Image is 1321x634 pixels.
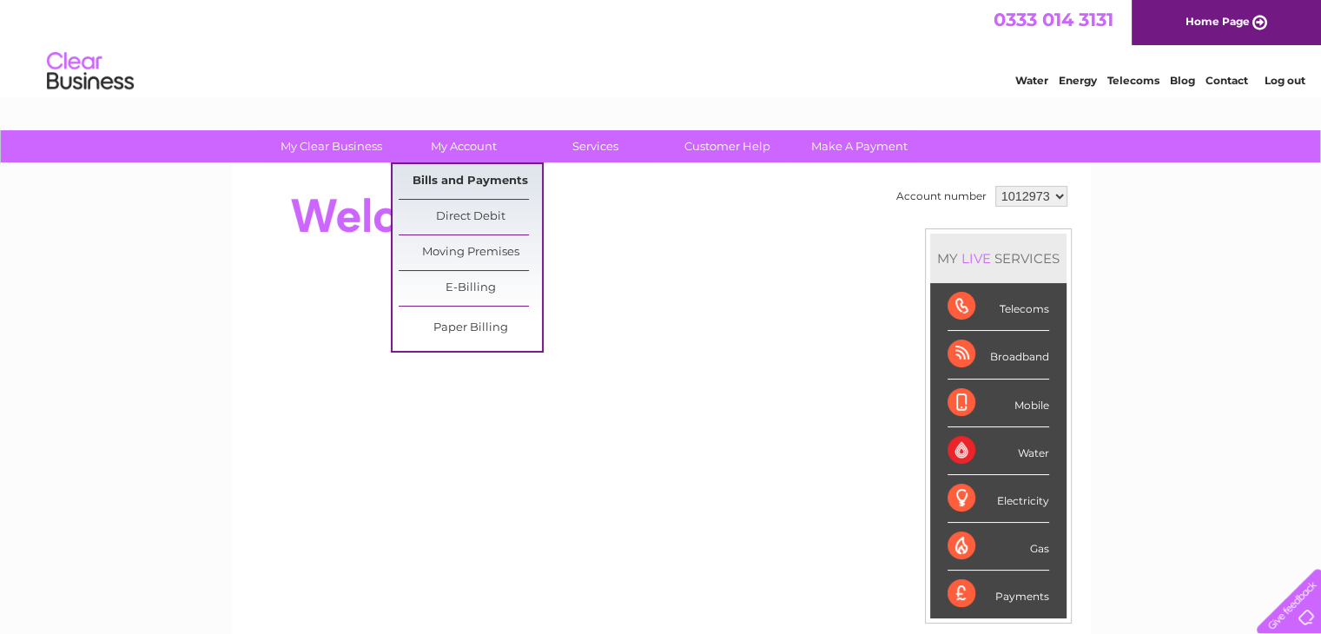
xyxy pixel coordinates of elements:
a: Paper Billing [399,311,542,346]
div: MY SERVICES [930,234,1067,283]
img: logo.png [46,45,135,98]
a: Customer Help [656,130,799,162]
div: Clear Business is a trading name of Verastar Limited (registered in [GEOGRAPHIC_DATA] No. 3667643... [251,10,1072,84]
div: Water [948,427,1049,475]
a: Telecoms [1107,74,1159,87]
a: Blog [1170,74,1195,87]
a: Services [524,130,667,162]
a: Contact [1205,74,1248,87]
a: Log out [1264,74,1304,87]
a: E-Billing [399,271,542,306]
td: Account number [892,182,991,211]
div: Payments [948,571,1049,617]
a: 0333 014 3131 [994,9,1113,30]
a: Water [1015,74,1048,87]
a: My Account [392,130,535,162]
div: Mobile [948,380,1049,427]
div: Gas [948,523,1049,571]
a: My Clear Business [260,130,403,162]
div: Broadband [948,331,1049,379]
div: Telecoms [948,283,1049,331]
a: Direct Debit [399,200,542,234]
a: Energy [1059,74,1097,87]
div: LIVE [958,250,994,267]
a: Make A Payment [788,130,931,162]
a: Moving Premises [399,235,542,270]
a: Bills and Payments [399,164,542,199]
div: Electricity [948,475,1049,523]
